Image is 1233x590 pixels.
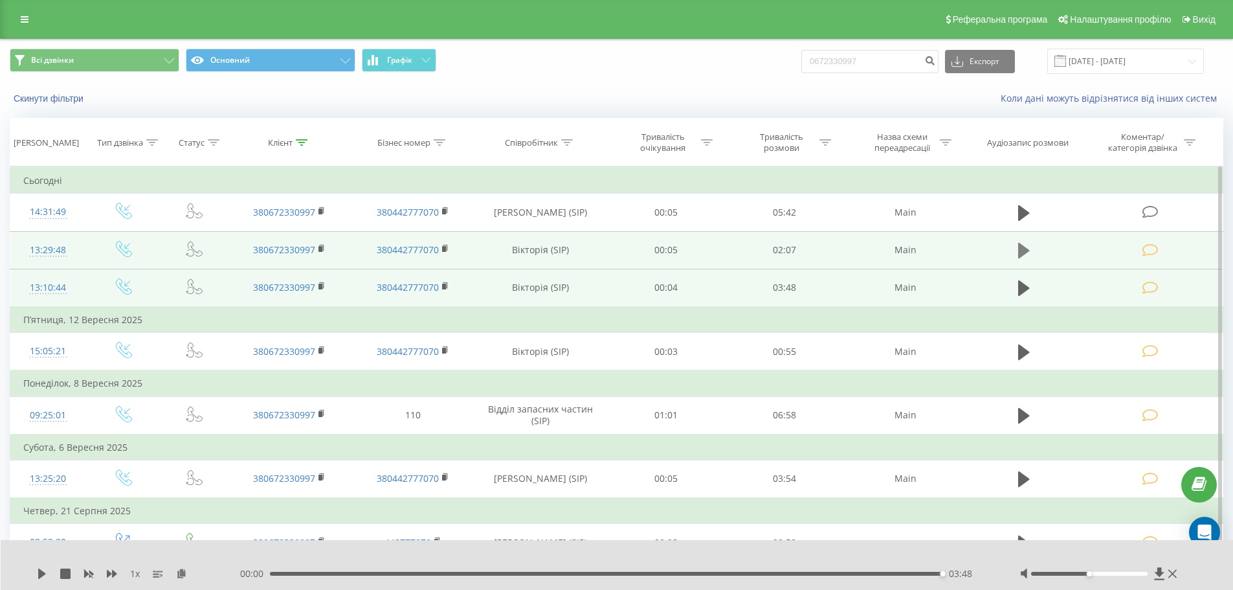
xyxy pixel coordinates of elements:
span: 00:00 [240,567,270,580]
td: Main [843,231,966,269]
button: Скинути фільтри [10,93,90,104]
td: 00:05 [607,460,726,498]
button: Основний [186,49,355,72]
div: 13:10:44 [23,275,73,301]
div: 15:05:21 [23,339,73,364]
a: 380442777070 [377,472,439,484]
td: Вікторія (SIP) [474,269,607,307]
td: [PERSON_NAME] (SIP) [474,460,607,498]
a: 380442777070 [377,206,439,218]
div: Коментар/категорія дзвінка [1105,131,1181,153]
div: Статус [179,137,205,148]
div: Тривалість розмови [747,131,816,153]
a: 380442777070 [377,345,439,357]
td: 03:54 [726,460,844,498]
input: Пошук за номером [801,50,939,73]
td: 06:58 [726,396,844,435]
td: Main [843,269,966,307]
span: 03:48 [949,567,972,580]
td: Main [843,333,966,371]
div: Клієнт [268,137,293,148]
a: 380672330997 [253,472,315,484]
div: Співробітник [505,137,558,148]
td: Main [843,460,966,498]
td: [PERSON_NAME] (SIP) [474,524,607,562]
div: [PERSON_NAME] [14,137,79,148]
span: Вихід [1193,14,1216,25]
span: Реферальна програма [953,14,1048,25]
a: 380672330997 [253,536,315,549]
div: Аудіозапис розмови [987,137,1069,148]
div: Бізнес номер [377,137,430,148]
a: 380672330997 [253,206,315,218]
div: 13:29:48 [23,238,73,263]
button: Всі дзвінки [10,49,179,72]
a: 442777070 [384,536,431,549]
a: 380442777070 [377,281,439,293]
td: П’ятниця, 12 Вересня 2025 [10,307,1223,333]
span: Всі дзвінки [31,55,74,65]
td: Main [843,194,966,231]
div: 13:25:20 [23,466,73,492]
td: Субота, 6 Вересня 2025 [10,435,1223,460]
td: 02:07 [726,231,844,269]
td: Вікторія (SIP) [474,231,607,269]
td: 00:05 [607,231,726,269]
button: Графік [362,49,436,72]
div: Accessibility label [940,571,945,576]
td: 05:42 [726,194,844,231]
td: Понеділок, 8 Вересня 2025 [10,370,1223,396]
td: Сьогодні [10,168,1223,194]
div: Accessibility label [1087,571,1092,576]
td: [PERSON_NAME] (SIP) [474,194,607,231]
td: Вікторія (SIP) [474,333,607,371]
td: 00:59 [726,524,844,562]
a: Коли дані можуть відрізнятися вiд інших систем [1001,92,1223,104]
a: 380672330997 [253,409,315,421]
div: 08:53:20 [23,530,73,555]
a: 380442777070 [377,244,439,256]
div: 09:25:01 [23,403,73,428]
span: Графік [387,56,412,65]
a: 380672330997 [253,345,315,357]
td: Четвер, 21 Серпня 2025 [10,498,1223,524]
td: 01:01 [607,396,726,435]
td: 110 [351,396,474,435]
a: 380672330997 [253,281,315,293]
td: Відділ запасних частин (SIP) [474,396,607,435]
div: 14:31:49 [23,199,73,225]
td: 00:03 [607,333,726,371]
td: 00:08 [607,524,726,562]
td: 00:55 [726,333,844,371]
button: Експорт [945,50,1015,73]
div: Open Intercom Messenger [1189,517,1220,548]
a: 380672330997 [253,244,315,256]
td: Main [843,396,966,435]
td: 00:05 [607,194,726,231]
div: Тривалість очікування [628,131,698,153]
td: 03:48 [726,269,844,307]
div: Назва схеми переадресації [867,131,937,153]
div: Тип дзвінка [97,137,143,148]
span: 1 x [130,567,140,580]
span: Налаштування профілю [1070,14,1171,25]
td: 00:04 [607,269,726,307]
